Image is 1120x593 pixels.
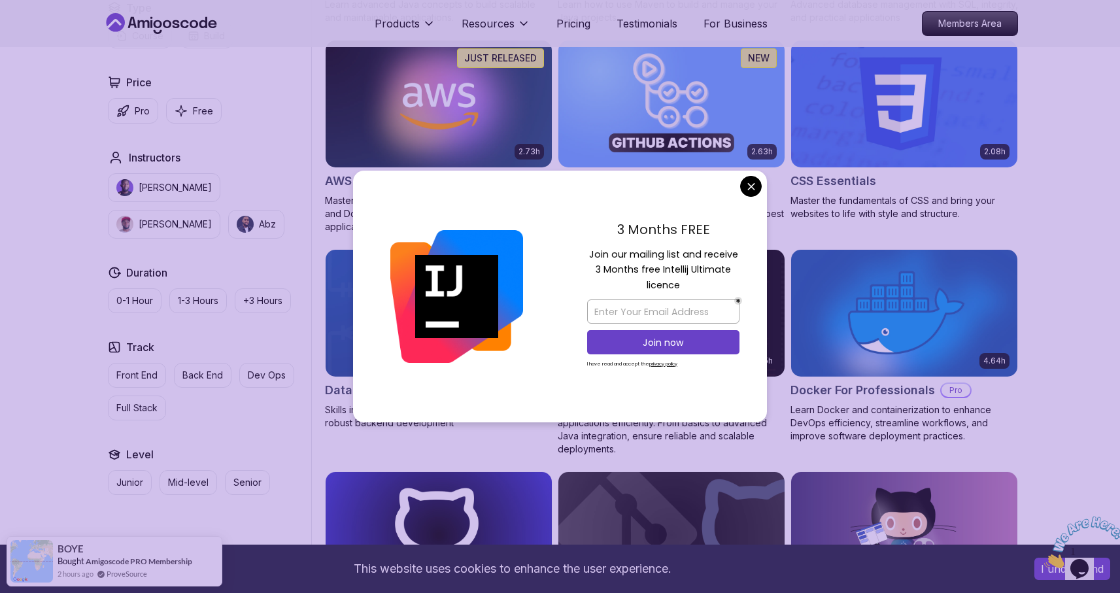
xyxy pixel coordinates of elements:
[126,75,152,90] h2: Price
[922,11,1018,36] a: Members Area
[558,403,785,456] p: Master Docker to containerize and deploy Java applications efficiently. From basics to advanced J...
[108,210,220,239] button: instructor img[PERSON_NAME]
[325,249,552,430] a: Database Design & Implementation card1.70hNEWDatabase Design & ImplementationProSkills in databas...
[108,363,166,388] button: Front End
[518,146,540,157] p: 2.73h
[139,218,212,231] p: [PERSON_NAME]
[126,265,167,280] h2: Duration
[169,288,227,313] button: 1-3 Hours
[116,369,158,382] p: Front End
[375,16,435,42] button: Products
[129,150,180,165] h2: Instructors
[116,179,133,196] img: instructor img
[791,41,1017,167] img: CSS Essentials card
[791,250,1017,377] img: Docker For Professionals card
[464,52,537,65] p: JUST RELEASED
[325,40,552,233] a: AWS for Developers card2.73hJUST RELEASEDAWS for DevelopersProMaster AWS services like EC2, RDS, ...
[116,216,133,233] img: instructor img
[556,16,590,31] a: Pricing
[228,210,284,239] button: instructor imgAbz
[10,554,1015,583] div: This website uses cookies to enhance the user experience.
[108,288,161,313] button: 0-1 Hour
[107,568,147,579] a: ProveSource
[166,98,222,124] button: Free
[325,381,516,399] h2: Database Design & Implementation
[790,403,1018,443] p: Learn Docker and containerization to enhance DevOps efficiency, streamline workflows, and improve...
[462,16,515,31] p: Resources
[325,194,552,233] p: Master AWS services like EC2, RDS, VPC, Route 53, and Docker to deploy and manage scalable cloud ...
[326,41,552,167] img: AWS for Developers card
[139,181,212,194] p: [PERSON_NAME]
[239,363,294,388] button: Dev Ops
[135,105,150,118] p: Pro
[558,40,785,233] a: CI/CD with GitHub Actions card2.63hNEWCI/CD with GitHub ActionsProMaster CI/CD pipelines with Git...
[326,250,552,377] img: Database Design & Implementation card
[790,381,935,399] h2: Docker For Professionals
[790,172,876,190] h2: CSS Essentials
[116,401,158,415] p: Full Stack
[58,543,84,554] span: BOYE
[225,470,270,495] button: Senior
[923,12,1017,35] p: Members Area
[86,556,192,566] a: Amigoscode PRO Membership
[325,172,441,190] h2: AWS for Developers
[174,363,231,388] button: Back End
[462,16,530,42] button: Resources
[375,16,420,31] p: Products
[790,194,1018,220] p: Master the fundamentals of CSS and bring your websites to life with style and structure.
[237,216,254,233] img: instructor img
[58,556,84,566] span: Bought
[58,568,93,579] span: 2 hours ago
[942,384,970,397] p: Pro
[5,5,10,16] span: 1
[108,396,166,420] button: Full Stack
[790,249,1018,443] a: Docker For Professionals card4.64hDocker For ProfessionalsProLearn Docker and containerization to...
[259,218,276,231] p: Abz
[748,52,770,65] p: NEW
[248,369,286,382] p: Dev Ops
[984,146,1006,157] p: 2.08h
[704,16,768,31] a: For Business
[108,98,158,124] button: Pro
[233,476,262,489] p: Senior
[1039,511,1120,573] iframe: chat widget
[182,369,223,382] p: Back End
[10,540,53,583] img: provesource social proof notification image
[168,476,209,489] p: Mid-level
[108,173,220,202] button: instructor img[PERSON_NAME]
[193,105,213,118] p: Free
[235,288,291,313] button: +3 Hours
[558,41,785,167] img: CI/CD with GitHub Actions card
[108,470,152,495] button: Junior
[160,470,217,495] button: Mid-level
[116,294,153,307] p: 0-1 Hour
[325,403,552,430] p: Skills in database design and SQL for efficient, robust backend development
[126,447,154,462] h2: Level
[751,146,773,157] p: 2.63h
[1034,558,1110,580] button: Accept cookies
[790,40,1018,220] a: CSS Essentials card2.08hCSS EssentialsMaster the fundamentals of CSS and bring your websites to l...
[983,356,1006,366] p: 4.64h
[126,339,154,355] h2: Track
[5,5,86,57] img: Chat attention grabber
[243,294,282,307] p: +3 Hours
[617,16,677,31] a: Testimonials
[116,476,143,489] p: Junior
[178,294,218,307] p: 1-3 Hours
